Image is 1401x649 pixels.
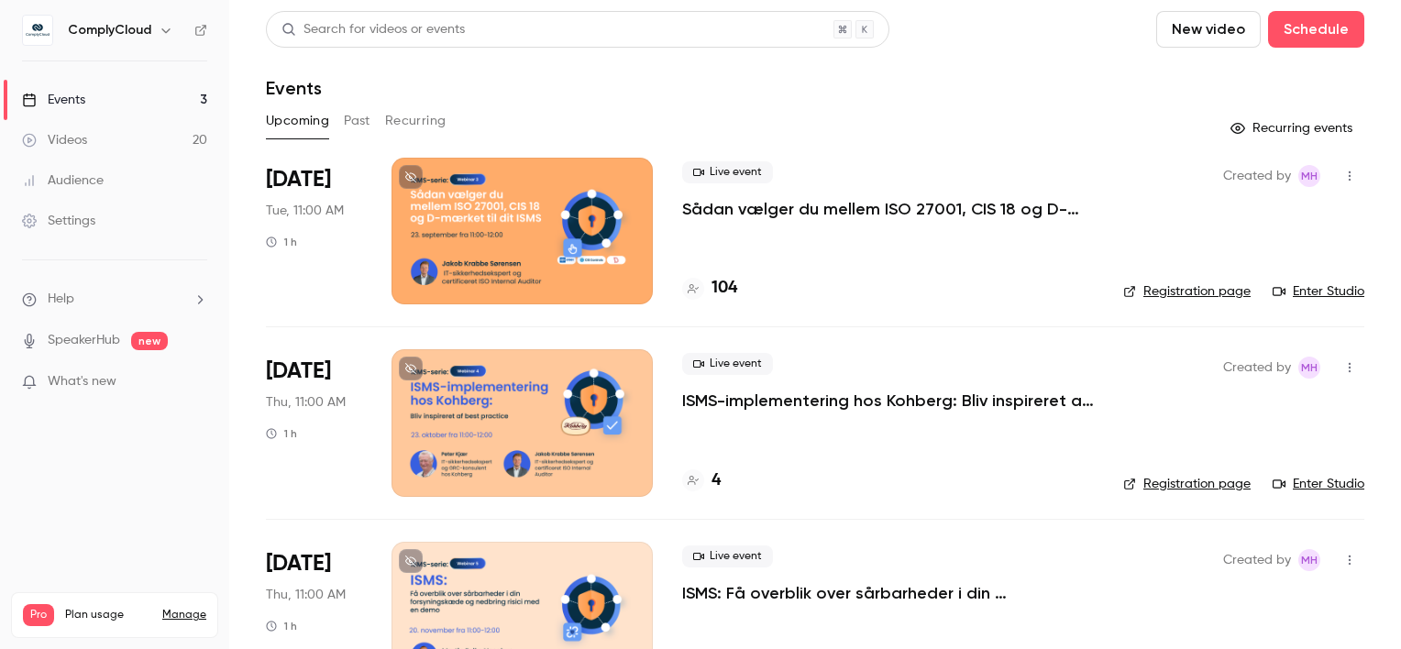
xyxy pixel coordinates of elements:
[1273,475,1364,493] a: Enter Studio
[1123,282,1251,301] a: Registration page
[1273,282,1364,301] a: Enter Studio
[1301,357,1318,379] span: MH
[22,290,207,309] li: help-dropdown-opener
[682,390,1094,412] a: ISMS-implementering hos Kohberg: Bliv inspireret af best practice
[682,353,773,375] span: Live event
[1301,549,1318,571] span: MH
[266,619,297,633] div: 1 h
[682,582,1094,604] a: ISMS: Få overblik over sårbarheder i din forsyningskæde og nedbring risici med en demo
[1223,549,1291,571] span: Created by
[1123,475,1251,493] a: Registration page
[162,608,206,622] a: Manage
[682,276,737,301] a: 104
[266,165,331,194] span: [DATE]
[22,131,87,149] div: Videos
[23,604,54,626] span: Pro
[1223,357,1291,379] span: Created by
[682,468,721,493] a: 4
[385,106,447,136] button: Recurring
[22,91,85,109] div: Events
[1298,165,1320,187] span: Maibrit Hovedskou
[1298,549,1320,571] span: Maibrit Hovedskou
[1298,357,1320,379] span: Maibrit Hovedskou
[266,106,329,136] button: Upcoming
[712,468,721,493] h4: 4
[266,357,331,386] span: [DATE]
[266,235,297,249] div: 1 h
[344,106,370,136] button: Past
[22,212,95,230] div: Settings
[266,426,297,441] div: 1 h
[48,372,116,391] span: What's new
[266,586,346,604] span: Thu, 11:00 AM
[266,158,362,304] div: Sep 23 Tue, 11:00 AM (Europe/Copenhagen)
[266,77,322,99] h1: Events
[48,331,120,350] a: SpeakerHub
[68,21,151,39] h6: ComplyCloud
[266,549,331,578] span: [DATE]
[1223,165,1291,187] span: Created by
[712,276,737,301] h4: 104
[185,374,207,390] iframe: Noticeable Trigger
[682,198,1094,220] a: Sådan vælger du mellem ISO 27001, CIS 18 og D-mærket til dit ISMS
[1222,114,1364,143] button: Recurring events
[1268,11,1364,48] button: Schedule
[266,349,362,496] div: Oct 23 Thu, 11:00 AM (Europe/Copenhagen)
[266,393,346,412] span: Thu, 11:00 AM
[1156,11,1261,48] button: New video
[1301,165,1318,187] span: MH
[682,545,773,567] span: Live event
[48,290,74,309] span: Help
[682,161,773,183] span: Live event
[281,20,465,39] div: Search for videos or events
[65,608,151,622] span: Plan usage
[23,16,52,45] img: ComplyCloud
[131,332,168,350] span: new
[22,171,104,190] div: Audience
[266,202,344,220] span: Tue, 11:00 AM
